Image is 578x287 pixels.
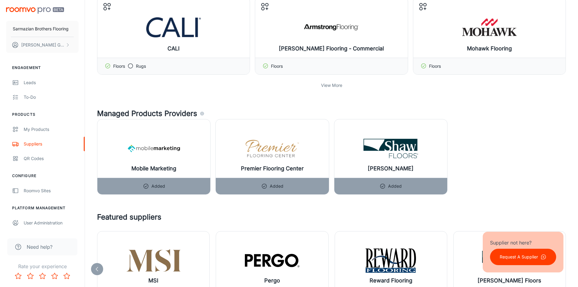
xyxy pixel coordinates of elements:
span: Need help? [27,243,52,251]
img: MSI [126,248,181,273]
h6: Mobile Marketing [131,164,176,173]
p: View More [321,82,342,89]
p: Rugs [136,63,146,70]
p: Added [270,183,283,190]
h6: [PERSON_NAME] [368,164,414,173]
div: Agencies and suppliers who work with us to automatically identify the specific products you carry [200,108,204,119]
h6: Premier Flooring Center [241,164,304,173]
h4: Managed Products Providers [97,108,566,119]
button: Rate 4 star [49,270,61,282]
div: To-do [24,94,79,101]
img: Roomvo PRO Beta [6,7,64,14]
p: Sarmazian Brothers Flooring [13,26,69,32]
img: Shaw [363,136,418,161]
p: Rate your experience [5,263,80,270]
h6: [PERSON_NAME] Floors [478,276,541,285]
p: Floors [271,63,283,70]
img: Reward Flooring [363,248,418,273]
button: Sarmazian Brothers Flooring [6,21,79,37]
p: Floors [429,63,441,70]
div: Leads [24,79,79,86]
div: Roomvo Sites [24,187,79,194]
button: Rate 2 star [24,270,36,282]
button: Rate 5 star [61,270,73,282]
p: [PERSON_NAME] Gabajouzian [21,42,64,48]
img: Premier Flooring Center [245,136,299,161]
p: Floors [113,63,125,70]
p: Added [151,183,165,190]
p: Request A Supplier [500,254,538,260]
img: Mobile Marketing [127,136,181,161]
h6: Reward Flooring [370,276,412,285]
img: Pergo [245,248,299,273]
p: Added [388,183,402,190]
img: Shaw Floors [482,248,537,273]
button: Rate 1 star [12,270,24,282]
button: Rate 3 star [36,270,49,282]
div: User Administration [24,220,79,226]
button: Request A Supplier [490,249,556,265]
h4: Featured suppliers [97,212,566,223]
h6: Pergo [264,276,280,285]
p: Supplier not here? [490,239,556,246]
h6: MSI [148,276,158,285]
div: My Products [24,126,79,133]
div: Suppliers [24,141,79,147]
button: [PERSON_NAME] Gabajouzian [6,37,79,53]
div: QR Codes [24,155,79,162]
